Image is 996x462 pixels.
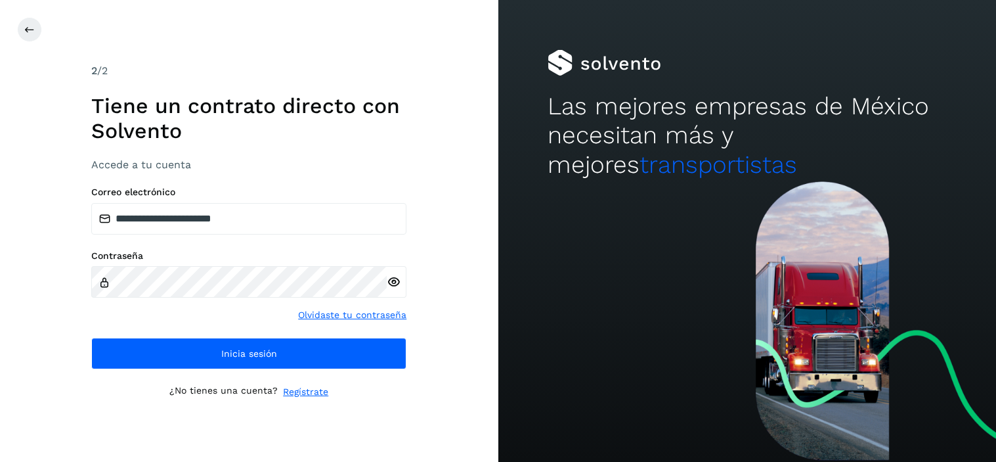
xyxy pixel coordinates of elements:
[91,93,406,144] h1: Tiene un contrato directo con Solvento
[548,92,946,179] h2: Las mejores empresas de México necesitan más y mejores
[169,385,278,399] p: ¿No tienes una cuenta?
[298,308,406,322] a: Olvidaste tu contraseña
[91,187,406,198] label: Correo electrónico
[283,385,328,399] a: Regístrate
[91,63,406,79] div: /2
[639,150,797,179] span: transportistas
[91,250,406,262] label: Contraseña
[221,349,277,358] span: Inicia sesión
[91,338,406,369] button: Inicia sesión
[91,64,97,77] span: 2
[91,158,406,171] h3: Accede a tu cuenta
